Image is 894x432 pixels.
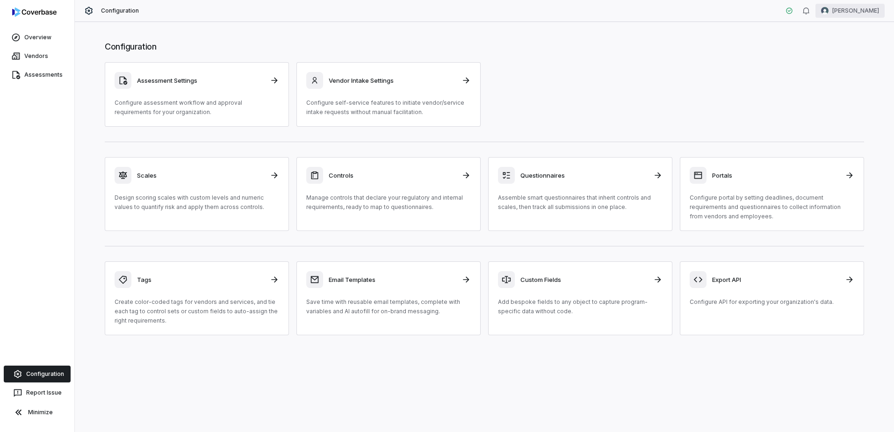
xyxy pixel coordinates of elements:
[137,76,264,85] h3: Assessment Settings
[2,48,72,65] a: Vendors
[137,171,264,180] h3: Scales
[498,297,663,316] p: Add bespoke fields to any object to capture program-specific data without code.
[105,62,289,127] a: Assessment SettingsConfigure assessment workflow and approval requirements for your organization.
[520,275,648,284] h3: Custom Fields
[712,171,839,180] h3: Portals
[832,7,879,14] span: [PERSON_NAME]
[28,409,53,416] span: Minimize
[306,297,471,316] p: Save time with reusable email templates, complete with variables and AI autofill for on-brand mes...
[115,98,279,117] p: Configure assessment workflow and approval requirements for your organization.
[24,34,51,41] span: Overview
[4,403,71,422] button: Minimize
[329,76,456,85] h3: Vendor Intake Settings
[101,7,139,14] span: Configuration
[2,66,72,83] a: Assessments
[488,157,672,231] a: QuestionnairesAssemble smart questionnaires that inherit controls and scales, then track all subm...
[24,71,63,79] span: Assessments
[306,193,471,212] p: Manage controls that declare your regulatory and internal requirements, ready to map to questionn...
[137,275,264,284] h3: Tags
[680,261,864,335] a: Export APIConfigure API for exporting your organization's data.
[520,171,648,180] h3: Questionnaires
[26,389,62,396] span: Report Issue
[115,193,279,212] p: Design scoring scales with custom levels and numeric values to quantify risk and apply them acros...
[690,193,854,221] p: Configure portal by setting deadlines, document requirements and questionnaires to collect inform...
[24,52,48,60] span: Vendors
[815,4,885,18] button: Curtis Nohl avatar[PERSON_NAME]
[105,261,289,335] a: TagsCreate color-coded tags for vendors and services, and tie each tag to control sets or custom ...
[821,7,829,14] img: Curtis Nohl avatar
[4,366,71,382] a: Configuration
[105,41,864,53] h1: Configuration
[498,193,663,212] p: Assemble smart questionnaires that inherit controls and scales, then track all submissions in one...
[12,7,57,17] img: logo-D7KZi-bG.svg
[105,157,289,231] a: ScalesDesign scoring scales with custom levels and numeric values to quantify risk and apply them...
[306,98,471,117] p: Configure self-service features to initiate vendor/service intake requests without manual facilit...
[488,261,672,335] a: Custom FieldsAdd bespoke fields to any object to capture program-specific data without code.
[296,157,481,231] a: ControlsManage controls that declare your regulatory and internal requirements, ready to map to q...
[2,29,72,46] a: Overview
[4,384,71,401] button: Report Issue
[115,297,279,325] p: Create color-coded tags for vendors and services, and tie each tag to control sets or custom fiel...
[296,261,481,335] a: Email TemplatesSave time with reusable email templates, complete with variables and AI autofill f...
[26,370,64,378] span: Configuration
[712,275,839,284] h3: Export API
[329,275,456,284] h3: Email Templates
[329,171,456,180] h3: Controls
[296,62,481,127] a: Vendor Intake SettingsConfigure self-service features to initiate vendor/service intake requests ...
[690,297,854,307] p: Configure API for exporting your organization's data.
[680,157,864,231] a: PortalsConfigure portal by setting deadlines, document requirements and questionnaires to collect...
